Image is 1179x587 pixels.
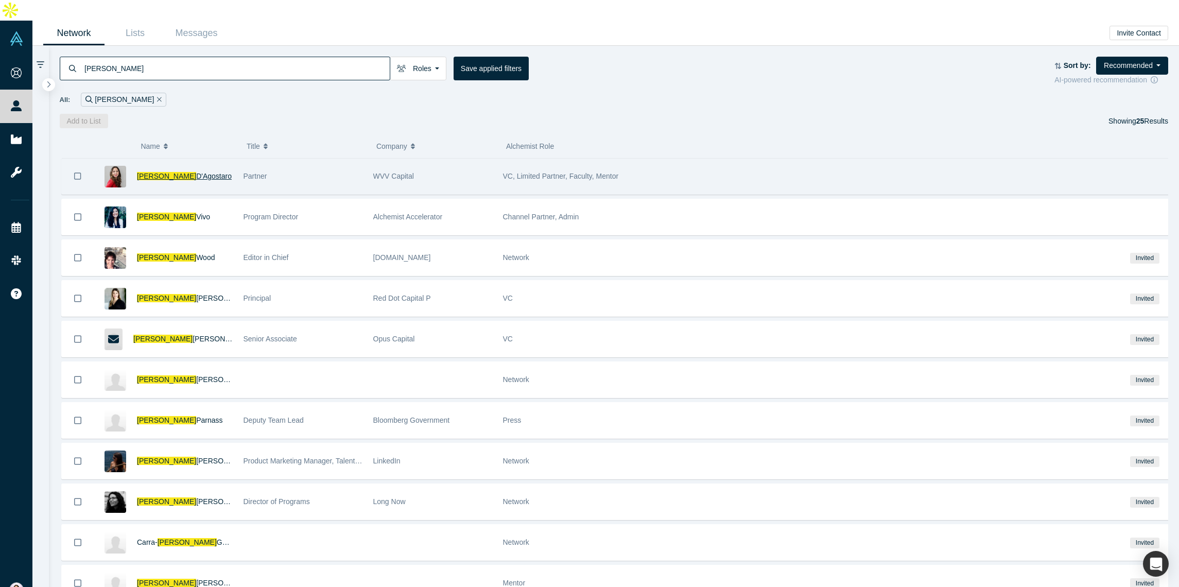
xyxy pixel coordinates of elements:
[81,93,166,107] div: [PERSON_NAME]
[503,213,579,221] span: Channel Partner, Admin
[244,294,271,302] span: Principal
[503,335,513,343] span: VC
[1130,456,1159,467] span: Invited
[244,335,297,343] span: Senior Associate
[62,362,94,398] button: Bookmark
[62,321,94,357] button: Bookmark
[503,416,522,424] span: Press
[62,525,94,560] button: Bookmark
[196,497,255,506] span: [PERSON_NAME]
[133,335,252,343] a: [PERSON_NAME][PERSON_NAME]
[137,213,210,221] a: [PERSON_NAME]Vivo
[60,114,108,128] button: Add to List
[196,213,210,221] span: Vivo
[373,172,414,180] span: WVV Capital
[137,416,223,424] a: [PERSON_NAME]Parnass
[373,213,443,221] span: Alchemist Accelerator
[137,497,196,506] span: [PERSON_NAME]
[196,375,255,384] span: [PERSON_NAME]
[196,579,255,587] span: [PERSON_NAME]
[137,538,234,546] a: Carra-[PERSON_NAME]Gaba
[1130,253,1159,264] span: Invited
[137,538,158,546] span: Carra-
[1064,61,1091,70] strong: Sort by:
[62,158,94,194] button: Bookmark
[137,416,196,424] span: [PERSON_NAME]
[244,457,387,465] span: Product Marketing Manager, Talent Solutions
[62,403,94,438] button: Bookmark
[1109,26,1168,40] button: Invite Contact
[373,253,431,262] span: [DOMAIN_NAME]
[196,416,222,424] span: Parnass
[373,335,415,343] span: Opus Capital
[193,335,252,343] span: [PERSON_NAME]
[105,410,126,431] img: Danielle Parnass's Profile Image
[137,579,196,587] span: [PERSON_NAME]
[503,457,529,465] span: Network
[503,538,529,546] span: Network
[105,451,126,472] img: Danielle Burke's Profile Image
[62,199,94,235] button: Bookmark
[83,56,390,80] input: Search by name, title, company, summary, expertise, investment criteria or topics of focus
[62,443,94,479] button: Bookmark
[105,369,126,391] img: Danielle Herzberg's Profile Image
[503,294,513,302] span: VC
[1054,75,1168,85] div: AI-powered recommendation
[166,21,227,45] a: Messages
[137,172,232,180] a: [PERSON_NAME]D'Agostaro
[137,294,255,302] a: [PERSON_NAME][PERSON_NAME]
[154,94,162,106] button: Remove Filter
[1130,416,1159,426] span: Invited
[373,416,450,424] span: Bloomberg Government
[247,135,366,157] button: Title
[105,491,126,513] img: Danielle Engelman's Profile Image
[105,288,126,309] img: Danielle Baratz's Profile Image
[1136,117,1168,125] span: Results
[196,253,215,262] span: Wood
[141,135,160,157] span: Name
[137,457,255,465] a: [PERSON_NAME][PERSON_NAME]
[105,166,126,187] img: Danielle D'Agostaro's Profile Image
[196,294,255,302] span: [PERSON_NAME]
[137,294,196,302] span: [PERSON_NAME]
[137,375,196,384] span: [PERSON_NAME]
[60,95,71,105] span: All:
[244,253,289,262] span: Editor in Chief
[137,172,196,180] span: [PERSON_NAME]
[137,253,196,262] span: [PERSON_NAME]
[454,57,529,80] button: Save applied filters
[137,213,196,221] span: [PERSON_NAME]
[137,497,255,506] a: [PERSON_NAME][PERSON_NAME]
[1130,538,1159,548] span: Invited
[506,142,554,150] span: Alchemist Role
[62,484,94,520] button: Bookmark
[137,457,196,465] span: [PERSON_NAME]
[373,294,431,302] span: Red Dot Capital P
[137,375,255,384] a: [PERSON_NAME][PERSON_NAME]
[373,457,401,465] span: LinkedIn
[196,457,255,465] span: [PERSON_NAME]
[1130,497,1159,508] span: Invited
[133,335,193,343] span: [PERSON_NAME]
[503,497,529,506] span: Network
[62,240,94,275] button: Bookmark
[196,172,232,180] span: D'Agostaro
[244,497,310,506] span: Director of Programs
[376,135,495,157] button: Company
[105,21,166,45] a: Lists
[1136,117,1145,125] strong: 25
[1108,114,1168,128] div: Showing
[244,416,304,424] span: Deputy Team Lead
[1130,334,1159,345] span: Invited
[43,21,105,45] a: Network
[105,532,126,554] img: Carra-Danielle Gaba's Profile Image
[247,135,260,157] span: Title
[503,579,526,587] span: Mentor
[244,213,299,221] span: Program Director
[9,31,24,46] img: Alchemist Vault Logo
[137,253,215,262] a: [PERSON_NAME]Wood
[105,206,126,228] img: Danielle Vivo's Profile Image
[1130,293,1159,304] span: Invited
[503,253,529,262] span: Network
[373,497,406,506] span: Long Now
